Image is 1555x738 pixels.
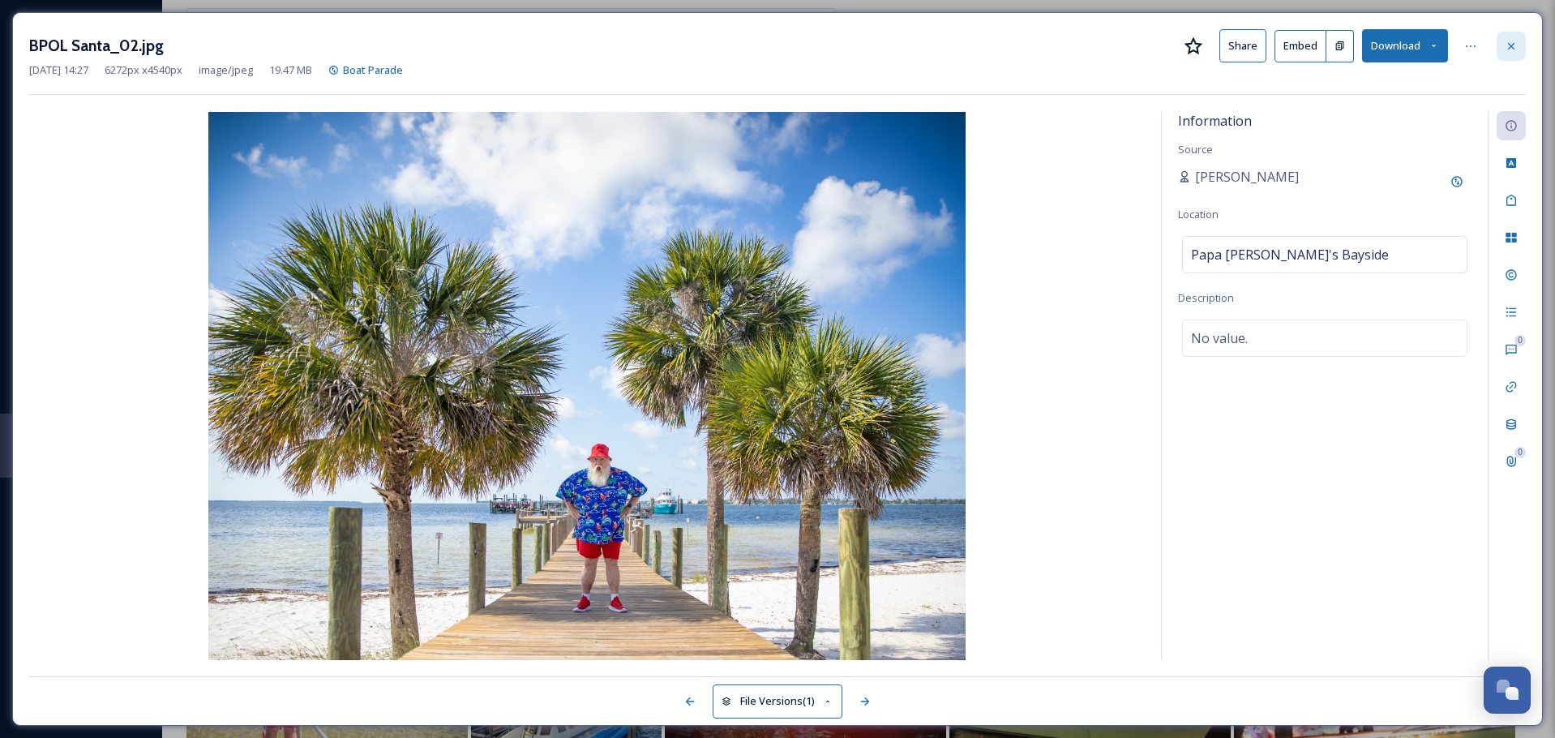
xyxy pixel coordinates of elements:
span: No value. [1191,328,1248,348]
span: Description [1178,290,1234,305]
span: 19.47 MB [269,62,312,78]
span: Source [1178,142,1213,157]
span: image/jpeg [199,62,253,78]
div: 0 [1514,447,1526,458]
button: Embed [1274,30,1326,62]
span: [DATE] 14:27 [29,62,88,78]
span: 6272 px x 4540 px [105,62,182,78]
button: Download [1362,29,1448,62]
img: BPOL%20Santa_02.jpg [29,112,1145,660]
h3: BPOL Santa_02.jpg [29,34,164,58]
div: 0 [1514,335,1526,346]
button: Open Chat [1484,667,1531,714]
span: Papa [PERSON_NAME]'s Bayside [1191,245,1389,264]
span: [PERSON_NAME] [1195,167,1299,187]
span: Location [1178,207,1219,221]
span: Information [1178,112,1252,130]
button: File Versions(1) [713,684,842,718]
button: Share [1219,29,1266,62]
span: Boat Parade [343,62,403,77]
